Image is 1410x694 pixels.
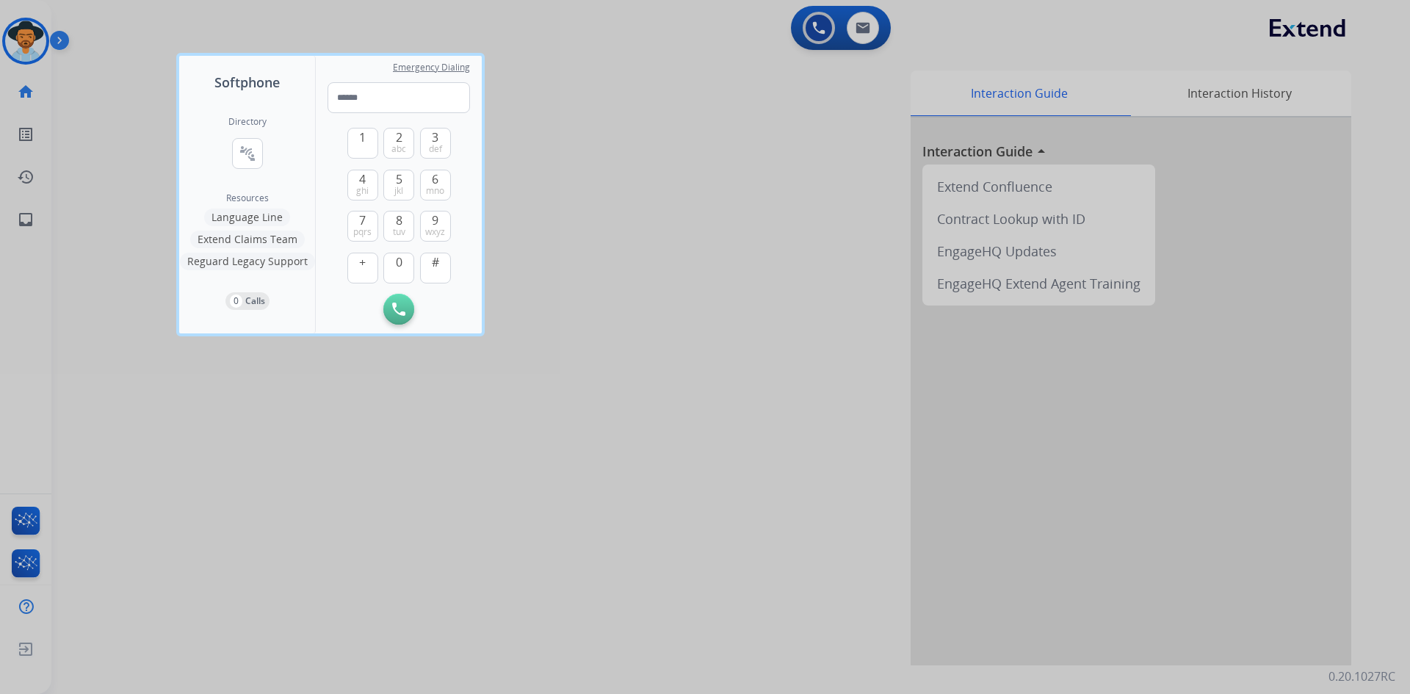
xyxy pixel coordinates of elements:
span: wxyz [425,226,445,238]
span: 1 [359,129,366,146]
button: 4ghi [347,170,378,200]
span: 8 [396,212,402,229]
span: def [429,143,442,155]
span: 3 [432,129,438,146]
img: call-button [392,303,405,316]
button: + [347,253,378,283]
p: Calls [245,294,265,308]
span: 4 [359,170,366,188]
span: Emergency Dialing [393,62,470,73]
span: # [432,253,439,271]
button: 2abc [383,128,414,159]
button: 0 [383,253,414,283]
button: 5jkl [383,170,414,200]
h2: Directory [228,116,267,128]
button: Language Line [204,209,290,226]
button: 8tuv [383,211,414,242]
span: 0 [396,253,402,271]
span: tuv [393,226,405,238]
span: abc [391,143,406,155]
span: mno [426,185,444,197]
button: 9wxyz [420,211,451,242]
button: Reguard Legacy Support [180,253,315,270]
button: 1 [347,128,378,159]
button: # [420,253,451,283]
span: ghi [356,185,369,197]
button: 0Calls [225,292,270,310]
button: Extend Claims Team [190,231,305,248]
span: pqrs [353,226,372,238]
span: 7 [359,212,366,229]
button: 7pqrs [347,211,378,242]
span: jkl [394,185,403,197]
button: 3def [420,128,451,159]
span: 6 [432,170,438,188]
mat-icon: connect_without_contact [239,145,256,162]
span: 5 [396,170,402,188]
span: 2 [396,129,402,146]
p: 0 [230,294,242,308]
span: + [359,253,366,271]
span: 9 [432,212,438,229]
p: 0.20.1027RC [1328,668,1395,685]
button: 6mno [420,170,451,200]
span: Softphone [214,72,280,93]
span: Resources [226,192,269,204]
